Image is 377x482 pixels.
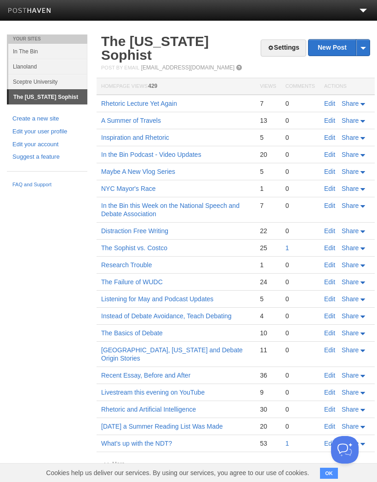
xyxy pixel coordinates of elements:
a: Edit [324,372,335,379]
span: 429 [148,83,157,89]
span: Share [342,202,359,209]
a: Edit your user profile [12,127,82,137]
span: Share [342,134,359,141]
iframe: Help Scout Beacon - Open [331,436,359,464]
div: 13 [260,116,276,125]
span: Share [342,168,359,175]
a: Edit [324,346,335,354]
a: Settings [261,40,306,57]
div: 25 [260,244,276,252]
a: Suggest a feature [12,152,82,162]
a: Edit [324,261,335,269]
span: Share [342,406,359,413]
div: 1 [260,261,276,269]
a: The Failure of WUDC [101,278,163,286]
a: Edit [324,134,335,141]
div: 5 [260,295,276,303]
a: [GEOGRAPHIC_DATA], [US_STATE] and Debate Origin Stories [101,346,243,362]
div: 30 [260,405,276,413]
div: 53 [260,439,276,448]
th: Homepage Views [97,78,255,95]
li: Your Sites [7,34,87,44]
a: NYC Mayor's Race [101,185,156,192]
span: Share [342,389,359,396]
div: 5 [260,167,276,176]
div: 7 [260,99,276,108]
a: Edit your account [12,140,82,149]
a: [EMAIL_ADDRESS][DOMAIN_NAME] [141,64,234,71]
div: 0 [286,295,315,303]
a: Research Trouble [101,261,152,269]
a: Edit [324,117,335,124]
a: Sceptre University [8,74,87,89]
div: 20 [260,422,276,430]
a: A Summer of Travels [101,117,161,124]
a: Rhetoric and Artificial Intelligence [101,406,196,413]
a: In the Bin Podcast - Video Updates [101,151,201,158]
span: Cookies help us deliver our services. By using our services, you agree to our use of cookies. [37,464,318,482]
a: FAQ and Support [12,181,82,189]
a: Edit [324,329,335,337]
div: 0 [286,346,315,354]
div: 11 [260,346,276,354]
a: Edit [324,406,335,413]
span: Share [342,185,359,192]
a: Edit [324,100,335,107]
span: Share [342,329,359,337]
a: The [US_STATE] Sophist [101,34,209,63]
a: Livestream this evening on YouTube [101,389,205,396]
div: 0 [286,167,315,176]
span: Share [342,117,359,124]
div: 0 [286,201,315,210]
a: The [US_STATE] Sophist [9,90,87,104]
a: Edit [324,389,335,396]
div: 0 [286,388,315,396]
div: 4 [260,312,276,320]
th: Views [255,78,280,95]
a: The Sophist vs. Costco [101,244,167,252]
a: Edit [324,312,335,320]
a: Edit [324,227,335,235]
a: In The Bin [8,44,87,59]
a: Maybe A New Vlog Series [101,168,175,175]
span: Share [342,372,359,379]
span: Share [342,312,359,320]
button: OK [320,468,338,479]
span: Share [342,151,359,158]
div: 0 [286,261,315,269]
a: Llanoland [8,59,87,74]
div: 0 [286,99,315,108]
span: Share [342,244,359,252]
th: Comments [281,78,320,95]
div: 0 [286,371,315,379]
a: Edit [324,202,335,209]
a: Edit [324,168,335,175]
a: What's up with the NDT? [101,440,172,447]
div: 0 [286,312,315,320]
a: Edit [324,244,335,252]
div: 24 [260,278,276,286]
a: Recent Essay, Before and After [101,372,190,379]
a: Edit [324,295,335,303]
span: Share [342,261,359,269]
a: In the Bin this Week on the National Speech and Debate Association [101,202,240,218]
div: 20 [260,150,276,159]
span: Share [342,278,359,286]
a: Inspiration and Rhetoric [101,134,169,141]
a: Edit [324,185,335,192]
a: Edit [324,440,335,447]
div: 0 [286,329,315,337]
a: 1 [286,440,289,447]
a: Edit [324,151,335,158]
div: 9 [260,388,276,396]
div: 0 [286,278,315,286]
a: New Post [308,40,370,56]
a: Edit [324,278,335,286]
a: [DATE] a Summer Reading List Was Made [101,423,223,430]
span: Share [342,100,359,107]
a: Create a new site [12,114,82,124]
div: 10 [260,329,276,337]
div: 0 [286,422,315,430]
a: 1 [286,244,289,252]
a: Rhetoric Lecture Yet Again [101,100,177,107]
